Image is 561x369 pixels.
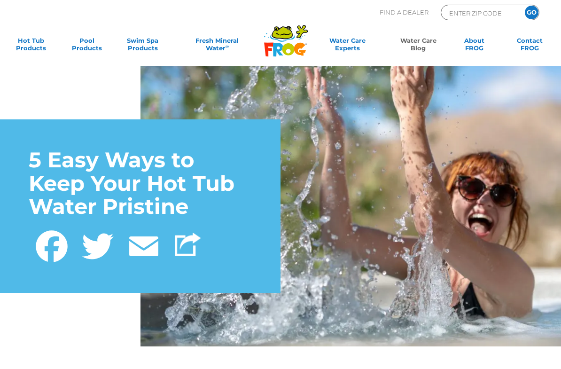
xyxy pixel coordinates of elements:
[175,233,201,256] img: Share
[525,6,538,19] input: GO
[508,37,552,55] a: ContactFROG
[226,44,229,49] sup: ∞
[177,37,258,55] a: Fresh MineralWater∞
[29,148,252,218] h1: 5 Easy Ways to Keep Your Hot Tub Water Pristine
[65,37,109,55] a: PoolProducts
[9,37,53,55] a: Hot TubProducts
[397,37,440,55] a: Water CareBlog
[121,37,164,55] a: Swim SpaProducts
[452,37,496,55] a: AboutFROG
[380,5,429,20] p: Find A Dealer
[75,225,121,264] a: Twitter
[121,225,167,264] a: Email
[310,37,384,55] a: Water CareExperts
[448,8,512,18] input: Zip Code Form
[29,225,75,264] a: Facebook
